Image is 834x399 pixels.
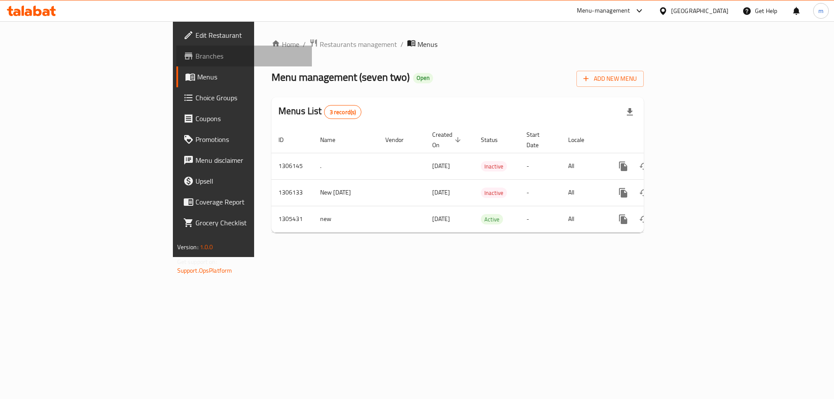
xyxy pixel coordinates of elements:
span: Branches [195,51,305,61]
span: Promotions [195,134,305,145]
div: [GEOGRAPHIC_DATA] [671,6,728,16]
div: Total records count [324,105,362,119]
span: [DATE] [432,213,450,224]
div: Active [481,214,503,224]
a: Coverage Report [176,191,312,212]
td: All [561,179,606,206]
button: Add New Menu [576,71,644,87]
a: Menus [176,66,312,87]
span: Open [413,74,433,82]
nav: breadcrumb [271,39,644,50]
span: ID [278,135,295,145]
span: Inactive [481,188,507,198]
span: Status [481,135,509,145]
div: Export file [619,102,640,122]
button: more [613,209,634,230]
span: Coupons [195,113,305,124]
span: m [818,6,824,16]
button: more [613,156,634,177]
button: more [613,182,634,203]
div: Menu-management [577,6,630,16]
span: Version: [177,241,199,253]
span: Menus [417,39,437,49]
span: Name [320,135,347,145]
a: Coupons [176,108,312,129]
td: - [520,206,561,232]
a: Grocery Checklist [176,212,312,233]
span: Upsell [195,176,305,186]
a: Promotions [176,129,312,150]
span: Edit Restaurant [195,30,305,40]
span: Choice Groups [195,92,305,103]
span: [DATE] [432,187,450,198]
table: enhanced table [271,127,703,233]
a: Upsell [176,171,312,191]
span: [DATE] [432,160,450,171]
a: Menu disclaimer [176,150,312,171]
h2: Menus List [278,105,361,119]
div: Inactive [481,161,507,171]
span: Locale [568,135,596,145]
span: Created On [432,129,463,150]
a: Restaurants management [309,39,397,50]
span: Restaurants management [320,39,397,49]
span: Grocery Checklist [195,218,305,228]
span: 3 record(s) [324,108,361,116]
a: Branches [176,46,312,66]
td: All [561,206,606,232]
span: Active [481,214,503,224]
span: Get support on: [177,256,217,267]
a: Choice Groups [176,87,312,108]
span: Vendor [385,135,415,145]
td: New [DATE] [313,179,378,206]
span: Add New Menu [583,73,637,84]
span: Start Date [526,129,551,150]
td: - [520,179,561,206]
span: 1.0.0 [200,241,213,253]
li: / [400,39,404,49]
span: Menus [197,72,305,82]
td: All [561,153,606,179]
a: Support.OpsPlatform [177,265,232,276]
span: Inactive [481,162,507,171]
span: Coverage Report [195,197,305,207]
button: Change Status [634,209,655,230]
span: Menu management ( seven two ) [271,67,410,87]
td: new [313,206,378,232]
a: Edit Restaurant [176,25,312,46]
th: Actions [606,127,703,153]
td: . [313,153,378,179]
td: - [520,153,561,179]
span: Menu disclaimer [195,155,305,165]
